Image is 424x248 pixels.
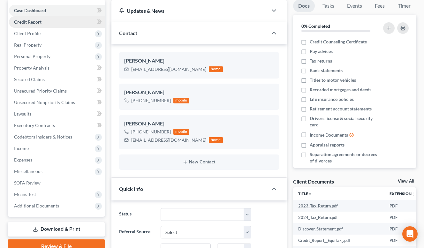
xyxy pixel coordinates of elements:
[14,42,42,48] span: Real Property
[310,48,333,55] span: Pay advices
[308,192,312,196] i: unfold_more
[293,178,334,185] div: Client Documents
[14,192,36,197] span: Means Test
[9,85,105,97] a: Unsecured Priority Claims
[124,57,274,65] div: [PERSON_NAME]
[310,77,356,83] span: Titles to motor vehicles
[209,66,223,72] div: home
[14,88,67,94] span: Unsecured Priority Claims
[8,222,105,237] a: Download & Print
[14,8,46,13] span: Case Dashboard
[14,31,41,36] span: Client Profile
[384,235,420,246] td: PDF
[14,123,55,128] span: Executory Contracts
[14,65,49,71] span: Property Analysis
[116,208,157,221] label: Status
[9,97,105,108] a: Unsecured Nonpriority Claims
[14,203,59,208] span: Additional Documents
[9,74,105,85] a: Secured Claims
[384,223,420,235] td: PDF
[119,186,143,192] span: Quick Info
[9,16,105,28] a: Credit Report
[209,137,223,143] div: home
[124,120,274,128] div: [PERSON_NAME]
[131,97,171,104] div: [PHONE_NUMBER]
[9,108,105,120] a: Lawsuits
[14,100,75,105] span: Unsecured Nonpriority Claims
[398,179,414,184] a: View All
[131,129,171,135] div: [PHONE_NUMBER]
[173,98,189,103] div: mobile
[402,226,418,242] div: Open Intercom Messenger
[14,180,41,185] span: SOFA Review
[310,58,332,64] span: Tax returns
[124,160,274,165] button: New Contact
[310,106,372,112] span: Retirement account statements
[310,115,380,128] span: Drivers license & social security card
[293,212,384,223] td: 2024_Tax_Return.pdf
[293,235,384,246] td: Credit_Report__Equifax_.pdf
[14,19,42,25] span: Credit Report
[412,192,415,196] i: unfold_more
[293,223,384,235] td: Discover_Statement.pdf
[119,30,137,36] span: Contact
[298,191,312,196] a: Titleunfold_more
[116,226,157,239] label: Referral Source
[14,134,72,139] span: Codebtors Insiders & Notices
[310,142,344,148] span: Appraisal reports
[14,77,45,82] span: Secured Claims
[310,67,343,74] span: Bank statements
[293,200,384,212] td: 2023_Tax_Return.pdf
[390,191,415,196] a: Extensionunfold_more
[9,177,105,189] a: SOFA Review
[301,23,330,29] strong: 0% Completed
[14,111,31,116] span: Lawsuits
[14,146,29,151] span: Income
[131,66,206,72] div: [EMAIL_ADDRESS][DOMAIN_NAME]
[131,137,206,143] div: [EMAIL_ADDRESS][DOMAIN_NAME]
[9,62,105,74] a: Property Analysis
[384,212,420,223] td: PDF
[173,129,189,135] div: mobile
[384,200,420,212] td: PDF
[14,169,42,174] span: Miscellaneous
[14,157,32,162] span: Expenses
[310,132,348,138] span: Income Documents
[14,54,50,59] span: Personal Property
[310,86,371,93] span: Recorded mortgages and deeds
[119,7,260,14] div: Updates & News
[310,96,354,102] span: Life insurance policies
[9,5,105,16] a: Case Dashboard
[124,89,274,96] div: [PERSON_NAME]
[310,39,367,45] span: Credit Counseling Certificate
[9,120,105,131] a: Executory Contracts
[310,151,380,164] span: Separation agreements or decrees of divorces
